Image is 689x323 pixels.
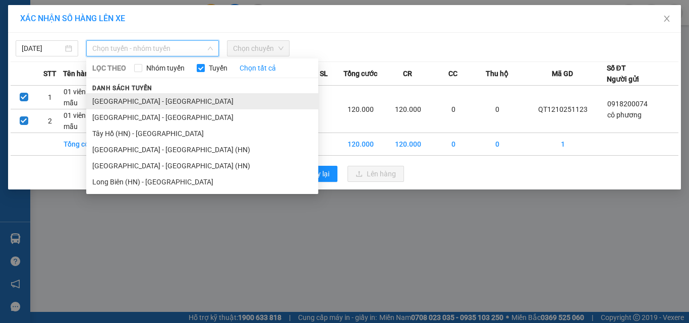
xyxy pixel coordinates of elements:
[384,86,432,133] td: 120.000
[6,17,25,64] img: logo
[127,26,175,73] img: qr-code
[32,8,105,30] strong: CÔNG TY TNHH VĨNH QUANG
[233,41,283,56] span: Chọn chuyến
[86,174,318,190] li: Long Biên (HN) - [GEOGRAPHIC_DATA]
[384,133,432,156] td: 120.000
[22,43,63,54] input: 12/10/2025
[475,86,519,133] td: 0
[86,142,318,158] li: [GEOGRAPHIC_DATA] - [GEOGRAPHIC_DATA] (HN)
[432,86,476,133] td: 0
[448,68,457,79] span: CC
[519,133,607,156] td: 1
[56,55,80,63] span: Website
[607,62,639,85] div: Số ĐT Người gửi
[43,68,56,79] span: STT
[403,68,412,79] span: CR
[337,133,384,156] td: 120.000
[37,86,63,109] td: 1
[86,93,318,109] li: [GEOGRAPHIC_DATA] - [GEOGRAPHIC_DATA]
[63,133,107,156] td: Tổng cộng
[28,32,109,42] strong: PHIẾU GỬI HÀNG
[92,62,126,74] span: LỌC THEO
[205,62,232,74] span: Tuyến
[112,11,190,24] span: QT1210251123
[432,133,476,156] td: 0
[142,62,189,74] span: Nhóm tuyến
[337,86,384,133] td: 120.000
[348,166,404,182] button: uploadLên hàng
[663,15,671,23] span: close
[20,14,125,23] span: XÁC NHẬN SỐ HÀNG LÊN XE
[607,111,642,119] span: cô phương
[486,68,508,79] span: Thu hộ
[92,41,213,56] span: Chọn tuyến - nhóm tuyến
[552,68,573,79] span: Mã GD
[63,109,107,133] td: 01 viên đá mẫu
[653,5,681,33] button: Close
[86,125,318,142] li: Tây Hồ (HN) - [GEOGRAPHIC_DATA]
[86,84,158,93] span: Danh sách tuyến
[63,86,107,109] td: 01 viên đá mẫu
[86,109,318,125] li: [GEOGRAPHIC_DATA] - [GEOGRAPHIC_DATA]
[63,68,93,79] span: Tên hàng
[240,62,276,74] a: Chọn tất cả
[38,54,99,73] strong: : [DOMAIN_NAME]
[343,68,377,79] span: Tổng cước
[207,45,213,51] span: down
[36,44,101,52] strong: Hotline : 0889 23 23 23
[607,100,648,108] span: 0918200074
[475,133,519,156] td: 0
[86,158,318,174] li: [GEOGRAPHIC_DATA] - [GEOGRAPHIC_DATA] (HN)
[37,109,63,133] td: 2
[519,86,607,133] td: QT1210251123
